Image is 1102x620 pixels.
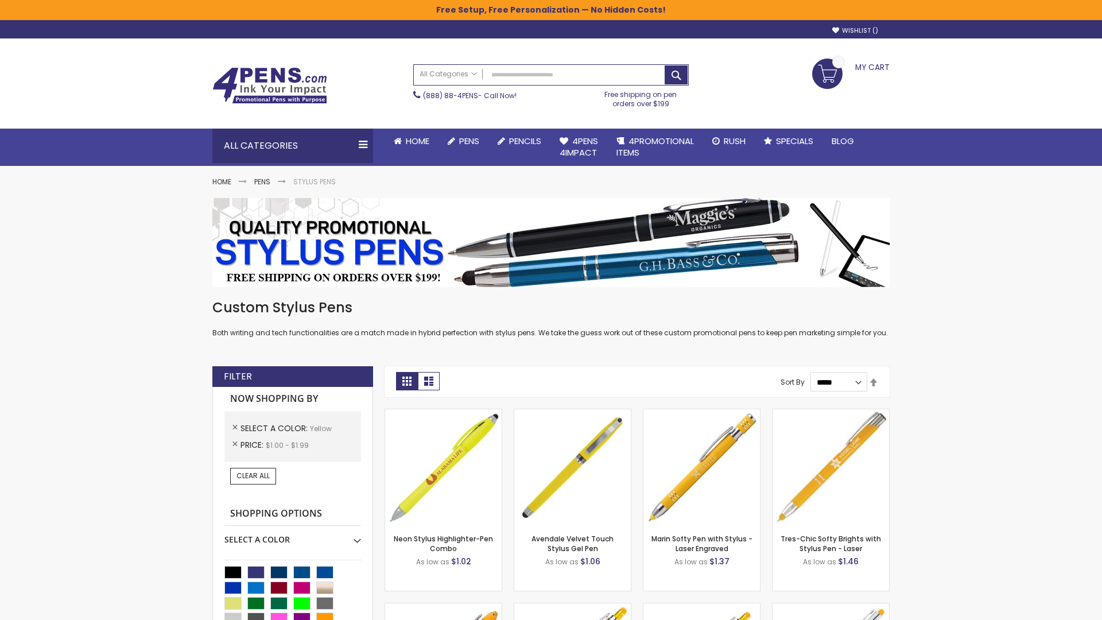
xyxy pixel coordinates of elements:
[293,177,336,187] strong: Stylus Pens
[212,198,890,287] img: Stylus Pens
[781,377,805,387] label: Sort By
[593,86,689,108] div: Free shipping on pen orders over $199
[514,603,631,613] a: Phoenix Softy Brights with Stylus Pen - Laser-Yellow
[406,135,429,147] span: Home
[643,409,760,526] img: Marin Softy Pen with Stylus - Laser Engraved-Yellow
[310,424,332,433] span: Yellow
[832,135,854,147] span: Blog
[451,556,471,567] span: $1.02
[755,129,822,154] a: Specials
[560,135,598,158] span: 4Pens 4impact
[420,69,477,79] span: All Categories
[394,534,493,553] a: Neon Stylus Highlighter-Pen Combo
[385,603,502,613] a: Ellipse Softy Brights with Stylus Pen - Laser-Yellow
[822,129,863,154] a: Blog
[838,556,859,567] span: $1.46
[385,409,502,418] a: Neon Stylus Highlighter-Pen Combo-Yellow
[781,534,881,553] a: Tres-Chic Softy Brights with Stylus Pen - Laser
[212,67,327,104] img: 4Pens Custom Pens and Promotional Products
[224,526,361,545] div: Select A Color
[607,129,703,166] a: 4PROMOTIONALITEMS
[776,135,813,147] span: Specials
[709,556,730,567] span: $1.37
[488,129,550,154] a: Pencils
[509,135,541,147] span: Pencils
[224,387,361,411] strong: Now Shopping by
[439,129,488,154] a: Pens
[550,129,607,166] a: 4Pens4impact
[514,409,631,418] a: Avendale Velvet Touch Stylus Gel Pen-Yellow
[240,423,310,434] span: Select A Color
[416,557,449,567] span: As low as
[423,91,478,100] a: (888) 88-4PENS
[773,409,889,418] a: Tres-Chic Softy Brights with Stylus Pen - Laser-Yellow
[531,534,614,553] a: Avendale Velvet Touch Stylus Gel Pen
[212,299,890,338] div: Both writing and tech functionalities are a match made in hybrid perfection with stylus pens. We ...
[414,65,483,84] a: All Categories
[385,409,502,526] img: Neon Stylus Highlighter-Pen Combo-Yellow
[773,603,889,613] a: Tres-Chic Softy with Stylus Top Pen - ColorJet-Yellow
[212,177,231,187] a: Home
[545,557,579,567] span: As low as
[616,135,694,158] span: 4PROMOTIONAL ITEMS
[459,135,479,147] span: Pens
[423,91,517,100] span: - Call Now!
[643,603,760,613] a: Phoenix Softy Brights Gel with Stylus Pen - Laser-Yellow
[832,26,878,35] a: Wishlist
[773,409,889,526] img: Tres-Chic Softy Brights with Stylus Pen - Laser-Yellow
[651,534,752,553] a: Marin Softy Pen with Stylus - Laser Engraved
[803,557,836,567] span: As low as
[212,129,373,163] div: All Categories
[643,409,760,418] a: Marin Softy Pen with Stylus - Laser Engraved-Yellow
[240,439,266,451] span: Price
[724,135,746,147] span: Rush
[224,370,252,383] strong: Filter
[396,372,418,390] strong: Grid
[580,556,600,567] span: $1.06
[236,471,270,480] span: Clear All
[266,440,309,450] span: $1.00 - $1.99
[703,129,755,154] a: Rush
[514,409,631,526] img: Avendale Velvet Touch Stylus Gel Pen-Yellow
[224,502,361,526] strong: Shopping Options
[674,557,708,567] span: As low as
[230,468,276,484] a: Clear All
[254,177,270,187] a: Pens
[385,129,439,154] a: Home
[212,299,890,317] h1: Custom Stylus Pens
